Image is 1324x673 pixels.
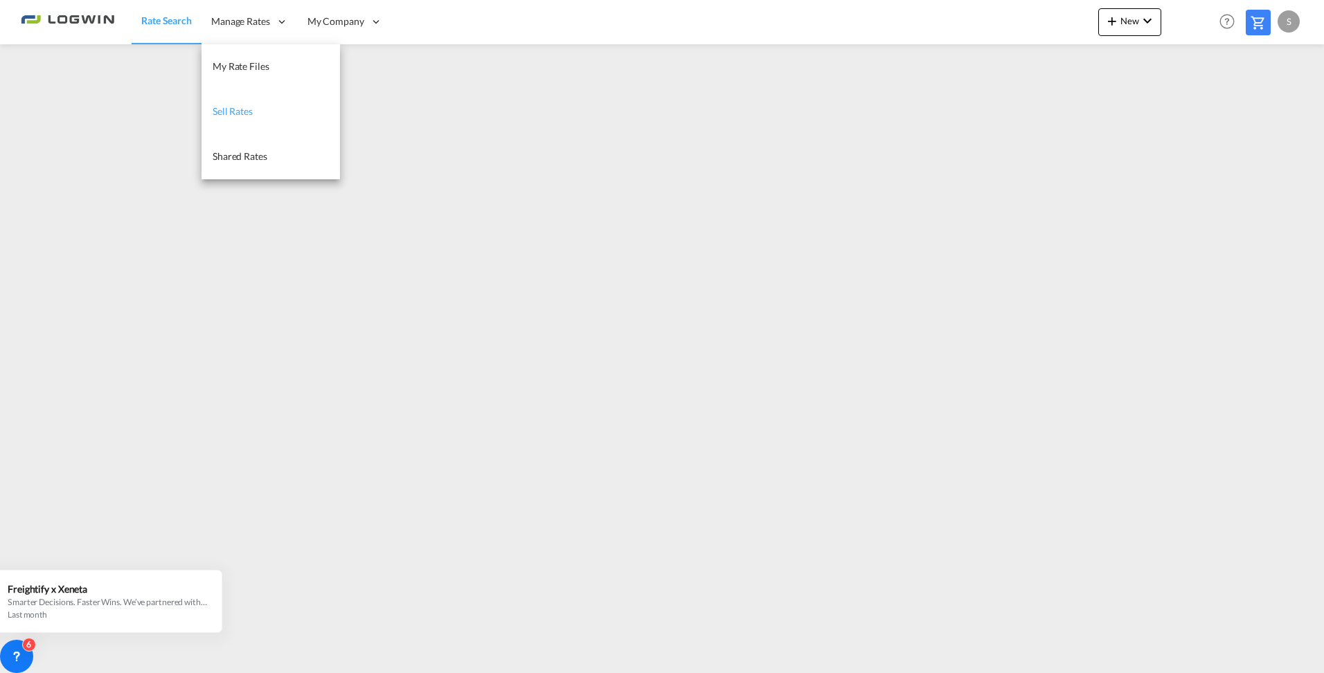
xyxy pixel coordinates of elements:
div: Help [1215,10,1246,35]
img: 2761ae10d95411efa20a1f5e0282d2d7.png [21,6,114,37]
span: Sell Rates [213,105,253,117]
span: Help [1215,10,1239,33]
span: Shared Rates [213,150,267,162]
md-icon: icon-plus 400-fg [1104,12,1120,29]
span: Rate Search [141,15,192,26]
a: Sell Rates [202,89,340,134]
a: My Rate Files [202,44,340,89]
a: Shared Rates [202,134,340,179]
div: S [1278,10,1300,33]
span: Manage Rates [211,15,270,28]
span: My Company [307,15,364,28]
md-icon: icon-chevron-down [1139,12,1156,29]
span: My Rate Files [213,60,269,72]
span: New [1104,15,1156,26]
button: icon-plus 400-fgNewicon-chevron-down [1098,8,1161,36]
